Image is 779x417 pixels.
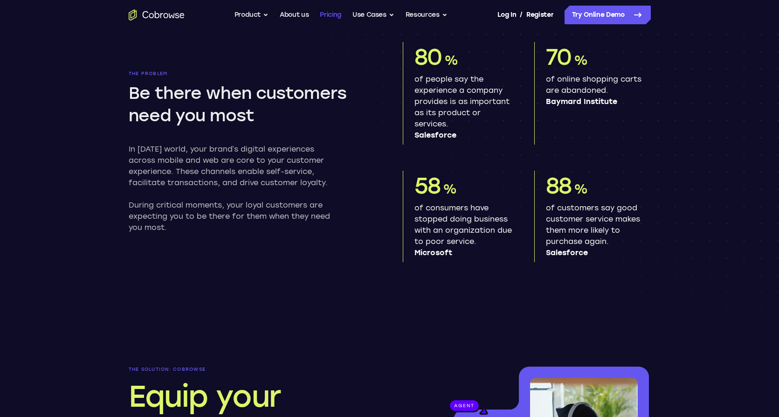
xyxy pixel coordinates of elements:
a: About us [280,6,309,24]
a: Pricing [320,6,341,24]
p: of people say the experience a company provides is as important as its product or services. [414,74,512,141]
button: Use Cases [352,6,394,24]
p: of online shopping carts are abandoned. [546,74,643,107]
span: 88 [546,172,572,199]
button: Product [234,6,269,24]
span: 58 [414,172,441,199]
a: Register [526,6,553,24]
span: Microsoft [414,247,512,258]
p: In [DATE] world, your brand’s digital experiences across mobile and web are core to your customer... [129,144,339,188]
span: Baymard Institute [546,96,643,107]
p: The solution: Cobrowse [129,367,377,372]
h2: Be there when customers need you most [129,82,373,127]
span: 70 [546,43,572,70]
span: % [443,181,456,197]
p: of customers say good customer service makes them more likely to purchase again. [546,202,643,258]
a: Try Online Demo [565,6,651,24]
span: % [574,52,587,68]
button: Resources [406,6,448,24]
a: Go to the home page [129,9,185,21]
p: During critical moments, your loyal customers are expecting you to be there for them when they ne... [129,200,339,233]
span: % [444,52,458,68]
span: 80 [414,43,442,70]
span: / [520,9,523,21]
p: of consumers have stopped doing business with an organization due to poor service. [414,202,512,258]
span: Salesforce [546,247,643,258]
span: Salesforce [414,130,512,141]
a: Log In [497,6,516,24]
p: The problem [129,71,377,76]
span: % [574,181,587,197]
